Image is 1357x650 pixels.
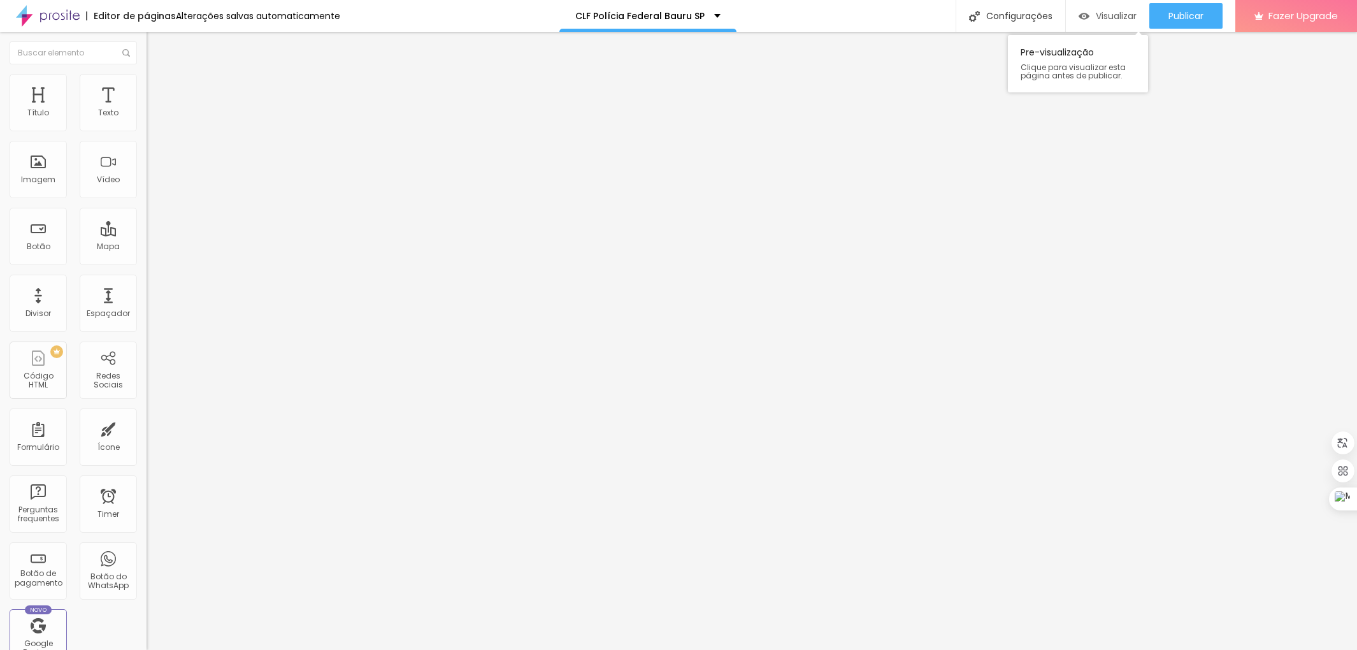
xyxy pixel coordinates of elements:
div: Botão de pagamento [13,569,63,588]
span: Clique para visualizar esta página antes de publicar. [1021,63,1135,80]
div: Redes Sociais [83,372,133,390]
span: Visualizar [1096,11,1137,21]
div: Formulário [17,443,59,452]
img: Icone [122,49,130,57]
p: CLF Polícia Federal Bauru SP [575,11,705,20]
button: Publicar [1149,3,1223,29]
div: Título [27,108,49,117]
iframe: Editor [147,32,1357,650]
div: Pre-visualização [1008,35,1148,92]
div: Vídeo [97,175,120,184]
div: Código HTML [13,372,63,390]
input: Buscar elemento [10,41,137,64]
div: Mapa [97,242,120,251]
div: Divisor [25,309,51,318]
div: Alterações salvas automaticamente [176,11,340,20]
span: Fazer Upgrade [1268,10,1338,21]
div: Timer [97,510,119,519]
button: Visualizar [1066,3,1149,29]
div: Imagem [21,175,55,184]
div: Botão do WhatsApp [83,572,133,591]
span: Publicar [1168,11,1203,21]
div: Ícone [97,443,120,452]
div: Editor de páginas [86,11,176,20]
div: Novo [25,605,52,614]
div: Espaçador [87,309,130,318]
div: Texto [98,108,118,117]
div: Perguntas frequentes [13,505,63,524]
img: view-1.svg [1079,11,1089,22]
img: Icone [969,11,980,22]
div: Botão [27,242,50,251]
